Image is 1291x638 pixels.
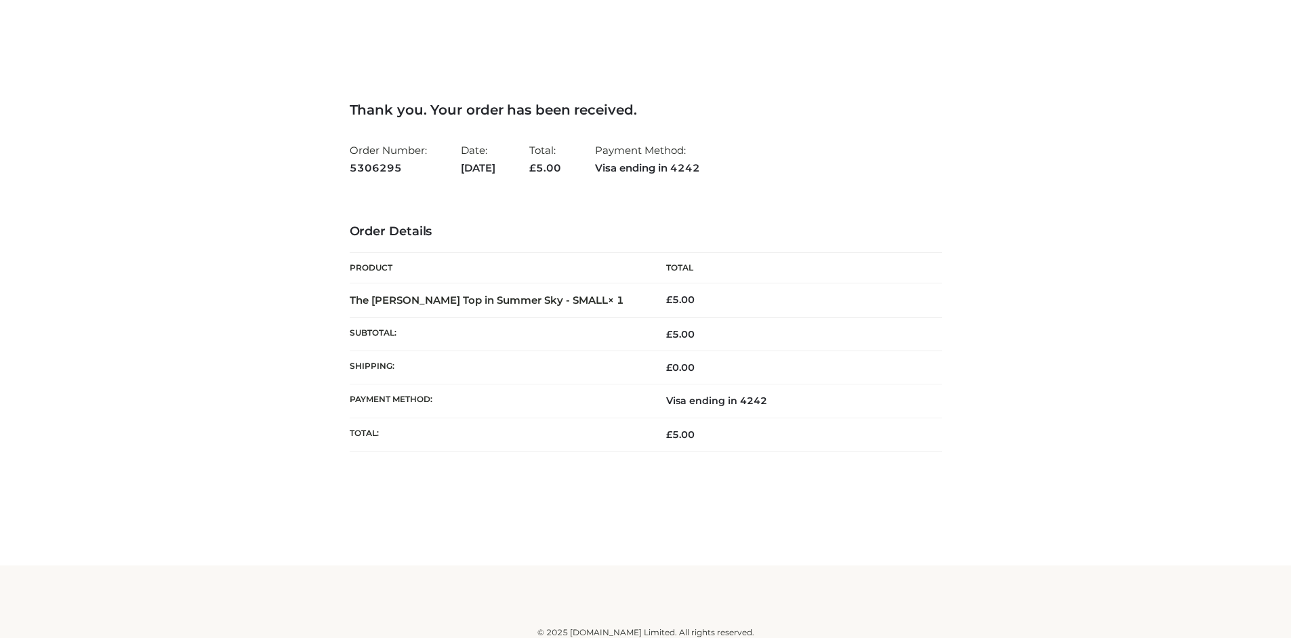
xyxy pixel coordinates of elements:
li: Order Number: [350,138,427,180]
td: Visa ending in 4242 [646,384,942,418]
h3: Order Details [350,224,942,239]
li: Total: [529,138,561,180]
span: £ [529,161,536,174]
li: Payment Method: [595,138,700,180]
strong: The [PERSON_NAME] Top in Summer Sky - SMALL [350,294,624,306]
span: £ [666,361,672,374]
span: 5.00 [666,428,695,441]
span: £ [666,428,672,441]
bdi: 5.00 [666,294,695,306]
th: Total: [350,418,646,451]
th: Payment method: [350,384,646,418]
strong: 5306295 [350,159,427,177]
strong: × 1 [608,294,624,306]
th: Shipping: [350,351,646,384]
bdi: 0.00 [666,361,695,374]
strong: [DATE] [461,159,495,177]
th: Total [646,253,942,283]
th: Subtotal: [350,317,646,351]
span: 5.00 [529,161,561,174]
span: £ [666,328,672,340]
th: Product [350,253,646,283]
li: Date: [461,138,495,180]
h3: Thank you. Your order has been received. [350,102,942,118]
strong: Visa ending in 4242 [595,159,700,177]
span: 5.00 [666,328,695,340]
span: £ [666,294,672,306]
